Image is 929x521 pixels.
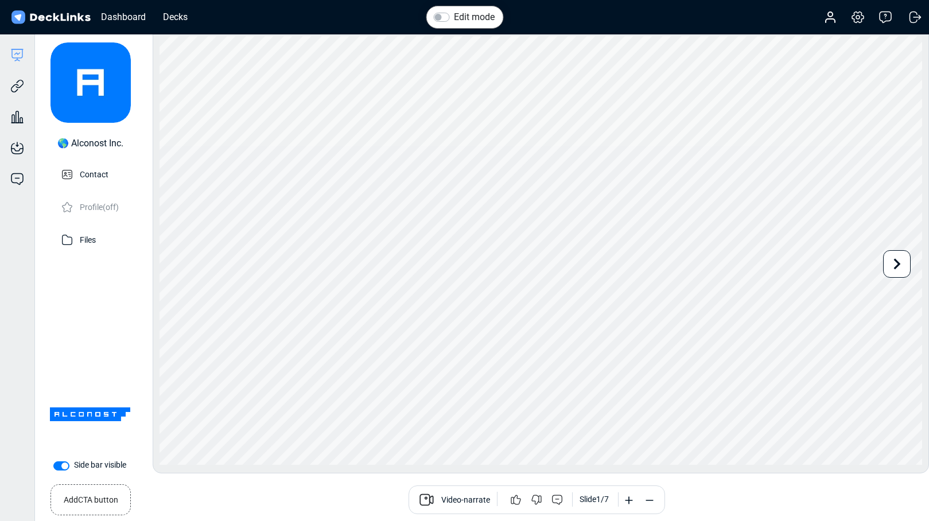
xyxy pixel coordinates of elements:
[9,9,92,26] img: DeckLinks
[157,10,193,24] div: Decks
[454,10,495,24] label: Edit mode
[80,166,108,181] p: Contact
[80,232,96,246] p: Files
[50,374,130,454] img: Company Banner
[74,459,126,471] label: Side bar visible
[580,493,609,506] div: Slide 1 / 7
[80,199,119,213] p: Profile (off)
[57,137,123,150] div: 🌎 Alconost Inc.
[95,10,151,24] div: Dashboard
[50,42,131,123] img: avatar
[64,489,118,506] small: Add CTA button
[441,494,490,508] span: Video-narrate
